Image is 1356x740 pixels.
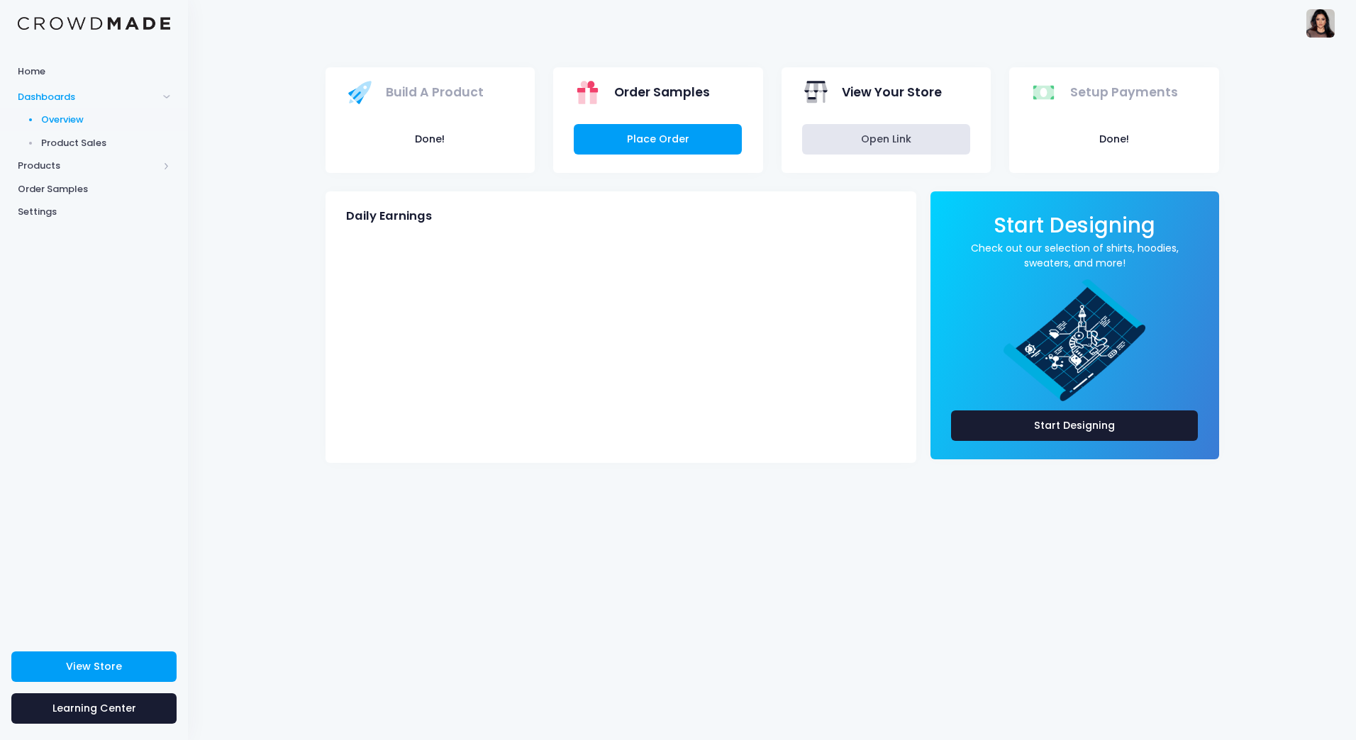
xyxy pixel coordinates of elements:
span: Build A Product [386,83,484,101]
a: Open Link [802,124,970,155]
span: Order Samples [18,182,170,196]
span: Order Samples [614,83,710,101]
span: View Your Store [842,83,942,101]
a: View Store [11,651,177,682]
a: Check out our selection of shirts, hoodies, sweaters, and more! [951,241,1199,271]
a: Learning Center [11,693,177,724]
a: Place Order [574,124,742,155]
span: View Store [66,659,122,673]
span: Overview [41,113,171,127]
span: Dashboards [18,90,158,104]
span: Setup Payments [1070,83,1178,101]
button: Done! [1030,124,1198,155]
a: Start Designing [951,410,1199,441]
span: Settings [18,205,170,219]
span: Product Sales [41,136,171,150]
span: Start Designing [994,211,1155,240]
button: Done! [346,124,514,155]
span: Daily Earnings [346,209,432,223]
span: Home [18,65,170,79]
img: User [1306,9,1335,38]
span: Products [18,159,158,173]
span: Learning Center [52,701,136,715]
a: Start Designing [994,223,1155,236]
img: Logo [18,17,170,30]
